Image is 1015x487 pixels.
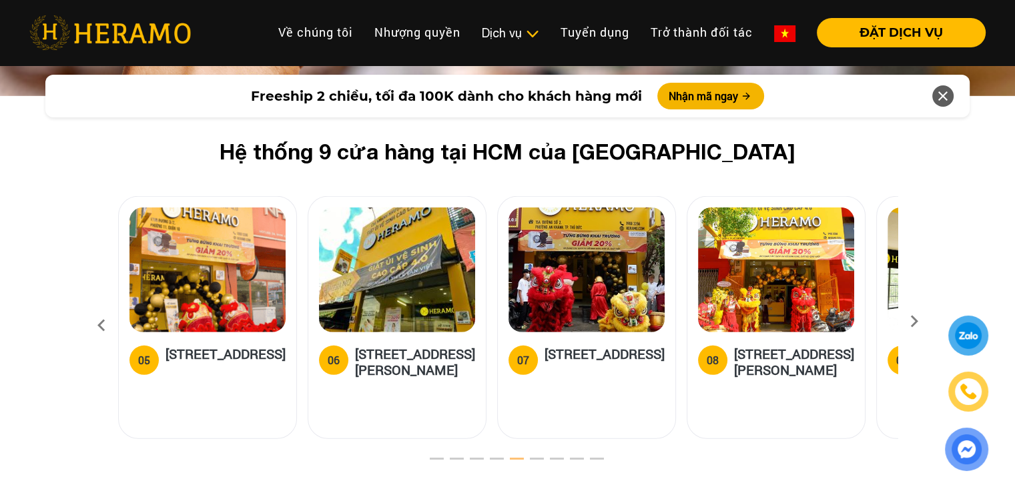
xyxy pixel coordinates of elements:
h5: [STREET_ADDRESS][PERSON_NAME] [734,346,854,378]
div: Dịch vụ [482,24,539,42]
div: 06 [328,352,340,368]
button: 1 [421,456,434,469]
div: 09 [896,352,908,368]
span: Freeship 2 chiều, tối đa 100K dành cho khách hàng mới [250,86,641,106]
button: 5 [501,456,515,469]
h2: Hệ thống 9 cửa hàng tại HCM của [GEOGRAPHIC_DATA] [139,139,876,164]
button: 4 [481,456,494,469]
h5: [STREET_ADDRESS] [165,346,286,372]
a: Tuyển dụng [550,18,640,47]
img: heramo-15a-duong-so-2-phuong-an-khanh-thu-duc [509,207,665,332]
div: 07 [517,352,529,368]
button: 6 [521,456,535,469]
button: 2 [441,456,454,469]
img: phone-icon [961,384,976,399]
button: ĐẶT DỊCH VỤ [817,18,986,47]
img: heramo-logo.png [29,15,191,50]
button: 9 [581,456,595,469]
h5: [STREET_ADDRESS][PERSON_NAME] [355,346,475,378]
img: subToggleIcon [525,27,539,41]
a: ĐẶT DỊCH VỤ [806,27,986,39]
div: 05 [138,352,150,368]
button: Nhận mã ngay [657,83,764,109]
a: Về chúng tôi [268,18,364,47]
div: 08 [707,352,719,368]
img: heramo-179b-duong-3-thang-2-phuong-11-quan-10 [129,207,286,332]
a: Trở thành đối tác [640,18,763,47]
button: 3 [461,456,474,469]
a: phone-icon [950,374,986,410]
button: 8 [561,456,575,469]
a: Nhượng quyền [364,18,471,47]
h5: [STREET_ADDRESS] [545,346,665,372]
button: 7 [541,456,555,469]
img: heramo-314-le-van-viet-phuong-tang-nhon-phu-b-quan-9 [319,207,475,332]
img: heramo-398-duong-hoang-dieu-phuong-2-quan-4 [698,207,854,332]
img: vn-flag.png [774,25,795,42]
